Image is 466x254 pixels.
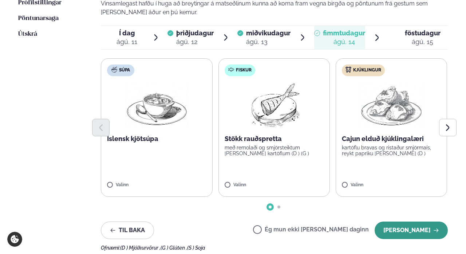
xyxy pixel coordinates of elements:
p: kartöflu bravas og ristaður smjörmaís, reykt papriku [PERSON_NAME] (D ) [342,145,441,156]
button: Til baka [101,222,154,239]
p: Cajun elduð kjúklingalæri [342,134,441,143]
div: ágú. 11 [116,38,137,46]
div: ágú. 14 [323,38,365,46]
button: Next slide [439,119,457,136]
span: Fiskur [236,67,252,73]
span: Útskrá [18,31,37,37]
img: chicken.svg [345,67,351,73]
span: föstudagur [405,29,441,37]
button: [PERSON_NAME] [375,222,448,239]
span: Pöntunarsaga [18,15,59,22]
button: Previous slide [92,119,110,136]
img: Chicken-thighs.png [359,82,423,129]
img: fish.svg [228,67,234,73]
a: Pöntunarsaga [18,14,59,23]
span: (D ) Mjólkurvörur , [120,245,161,251]
p: með remolaði og smjörsteiktum [PERSON_NAME] kartöflum (D ) (G ) [225,145,324,156]
a: Cookie settings [7,232,22,247]
span: Go to slide 1 [269,206,272,208]
img: Fish.png [242,82,307,129]
p: Stökk rauðspretta [225,134,324,143]
span: Í dag [116,29,137,38]
div: ágú. 15 [405,38,441,46]
span: Go to slide 2 [277,206,280,208]
div: Ofnæmi: [101,245,447,251]
span: miðvikudagur [246,29,291,37]
div: ágú. 12 [176,38,214,46]
img: Soup.png [125,82,189,129]
span: þriðjudagur [176,29,214,37]
a: Útskrá [18,30,37,39]
div: ágú. 13 [246,38,291,46]
img: soup.svg [111,67,117,73]
span: (S ) Soja [187,245,205,251]
p: Íslensk kjötsúpa [107,134,206,143]
span: Kjúklingur [353,67,381,73]
span: (G ) Glúten , [161,245,187,251]
span: Súpa [119,67,130,73]
span: fimmtudagur [323,29,365,37]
